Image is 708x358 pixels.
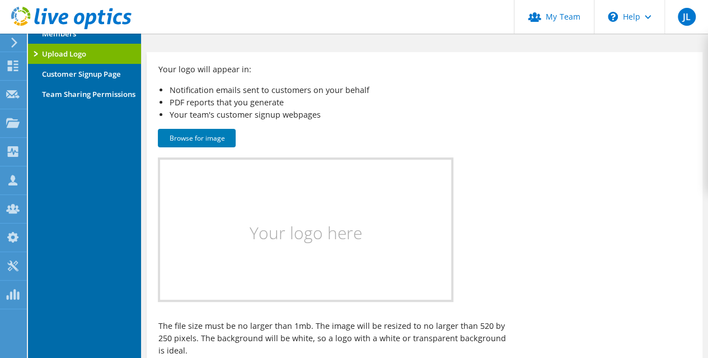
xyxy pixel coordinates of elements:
[158,129,236,147] button: Browse for image
[28,84,141,104] a: Team Sharing Permissions
[169,84,691,96] li: Notification emails sent to customers on your behalf
[169,96,691,109] li: PDF reports that you generate
[158,320,513,357] p: The file size must be no larger than 1mb. The image will be resized to no larger than 520 by 250 ...
[28,64,141,84] a: Customer Signup Page
[169,109,691,121] li: Your team's customer signup webpages
[678,8,696,26] span: JL
[608,12,618,22] svg: \n
[28,44,141,64] a: Upload Logo
[163,223,448,243] h2: Your logo here
[158,63,438,76] p: Your logo will appear in:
